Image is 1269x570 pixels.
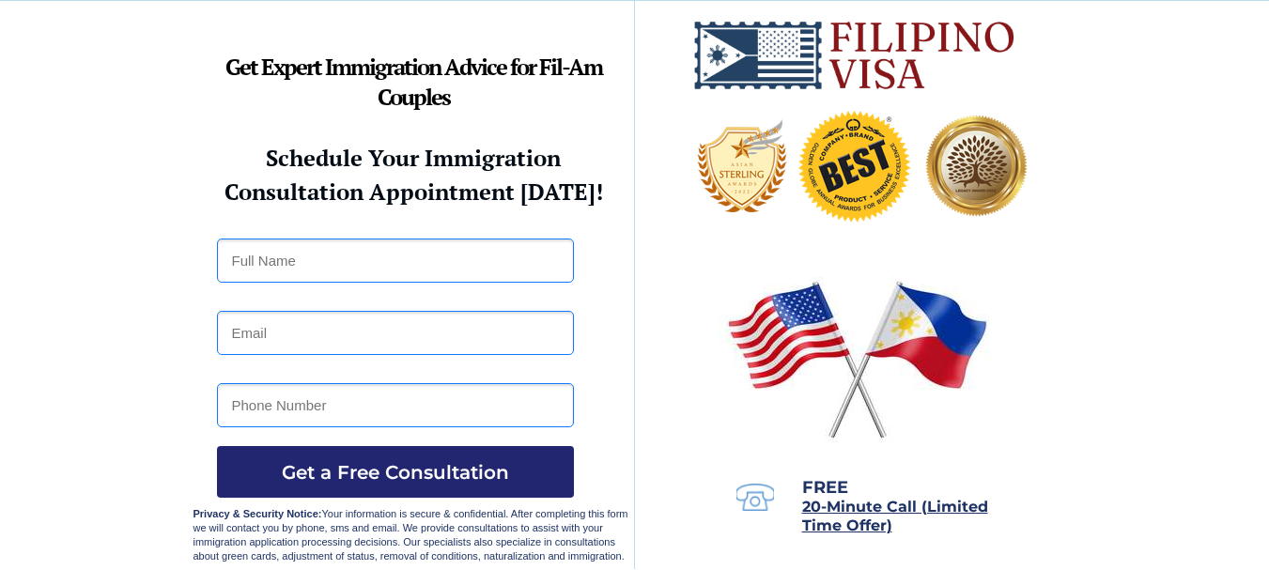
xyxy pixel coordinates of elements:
span: 20-Minute Call (Limited Time Offer) [802,498,988,534]
input: Phone Number [217,383,574,427]
strong: Get Expert Immigration Advice for Fil-Am Couples [225,52,602,112]
strong: Schedule Your Immigration [266,143,561,173]
input: Email [217,311,574,355]
button: Get a Free Consultation [217,446,574,498]
span: FREE [802,477,848,498]
strong: Privacy & Security Notice: [193,508,322,519]
a: 20-Minute Call (Limited Time Offer) [802,500,988,533]
span: Your information is secure & confidential. After completing this form we will contact you by phon... [193,508,628,562]
strong: Consultation Appointment [DATE]! [224,177,603,207]
input: Full Name [217,239,574,283]
span: Get a Free Consultation [217,461,574,484]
